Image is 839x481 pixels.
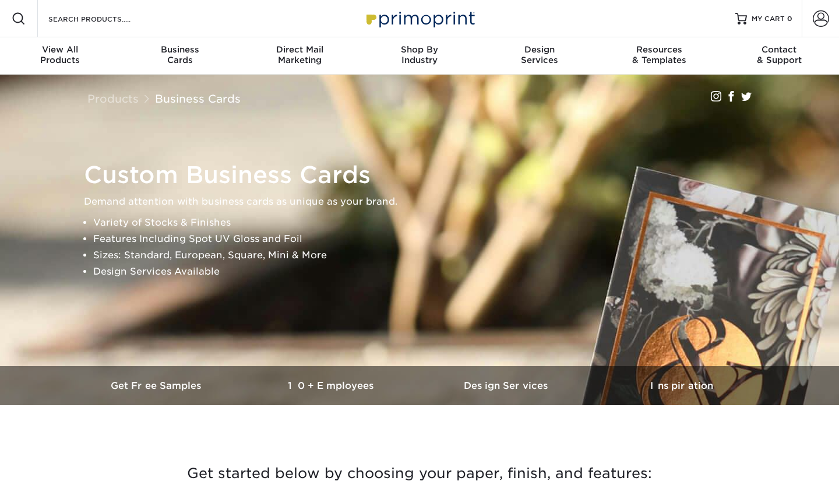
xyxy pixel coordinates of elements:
[87,92,139,105] a: Products
[419,380,594,391] h3: Design Services
[594,380,769,391] h3: Inspiration
[480,44,600,55] span: Design
[600,44,720,65] div: & Templates
[93,247,766,264] li: Sizes: Standard, European, Square, Mini & More
[245,366,419,405] a: 10+ Employees
[93,264,766,280] li: Design Services Available
[419,366,594,405] a: Design Services
[719,37,839,75] a: Contact& Support
[480,44,600,65] div: Services
[600,44,720,55] span: Resources
[359,44,480,55] span: Shop By
[70,380,245,391] h3: Get Free Samples
[719,44,839,55] span: Contact
[787,15,792,23] span: 0
[84,161,766,189] h1: Custom Business Cards
[239,44,359,55] span: Direct Mail
[359,37,480,75] a: Shop ByIndustry
[93,231,766,247] li: Features Including Spot UV Gloss and Foil
[47,12,161,26] input: SEARCH PRODUCTS.....
[155,92,241,105] a: Business Cards
[239,37,359,75] a: Direct MailMarketing
[245,380,419,391] h3: 10+ Employees
[84,194,766,210] p: Demand attention with business cards as unique as your brand.
[239,44,359,65] div: Marketing
[120,44,240,65] div: Cards
[719,44,839,65] div: & Support
[359,44,480,65] div: Industry
[480,37,600,75] a: DesignServices
[93,215,766,231] li: Variety of Stocks & Finishes
[120,37,240,75] a: BusinessCards
[594,366,769,405] a: Inspiration
[752,14,785,24] span: MY CART
[600,37,720,75] a: Resources& Templates
[70,366,245,405] a: Get Free Samples
[120,44,240,55] span: Business
[361,6,478,31] img: Primoprint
